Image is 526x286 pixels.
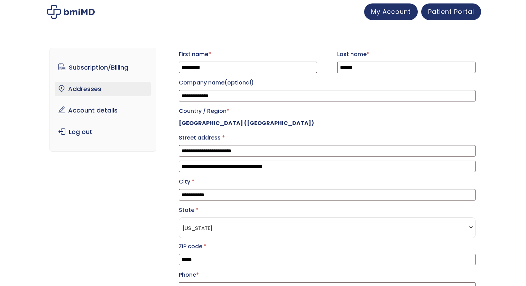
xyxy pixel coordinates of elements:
span: Patient Portal [428,7,474,16]
nav: Account pages [49,48,156,152]
a: Patient Portal [421,3,481,20]
label: ZIP code [179,241,476,252]
a: Log out [55,125,151,139]
span: My Account [371,7,411,16]
label: Country / Region [179,106,476,117]
strong: [GEOGRAPHIC_DATA] ([GEOGRAPHIC_DATA]) [179,119,314,127]
label: City [179,176,476,187]
a: My Account [364,3,418,20]
label: Street address [179,132,476,143]
a: Account details [55,103,151,118]
a: Subscription/Billing [55,60,151,75]
span: (optional) [224,79,254,87]
span: Florida [183,221,472,234]
label: Phone [179,269,476,280]
label: State [179,205,476,216]
label: First name [179,49,317,60]
img: My account [47,5,95,19]
label: Company name [179,77,476,88]
span: State [179,217,476,238]
label: Last name [337,49,476,60]
a: Addresses [55,82,151,96]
